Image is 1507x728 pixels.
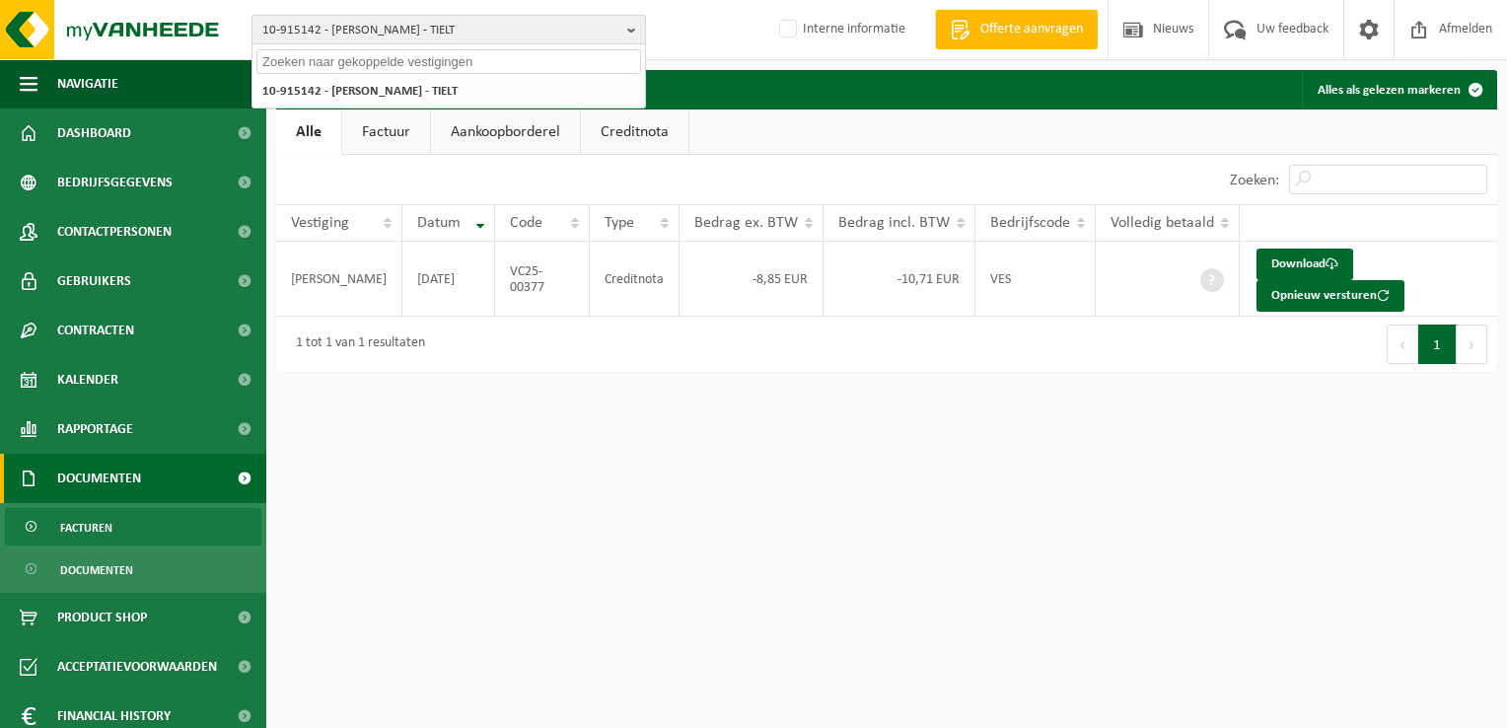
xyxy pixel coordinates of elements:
td: Creditnota [590,242,680,317]
span: Datum [417,215,461,231]
a: Aankoopborderel [431,109,580,155]
input: Zoeken naar gekoppelde vestigingen [256,49,641,74]
span: Bedrag ex. BTW [694,215,798,231]
a: Offerte aanvragen [935,10,1098,49]
td: -10,71 EUR [824,242,975,317]
button: Previous [1387,325,1418,364]
a: Factuur [342,109,430,155]
span: Bedrijfsgegevens [57,158,173,207]
span: Rapportage [57,404,133,454]
a: Documenten [5,550,261,588]
span: Offerte aanvragen [975,20,1088,39]
span: Documenten [60,551,133,589]
span: Kalender [57,355,118,404]
span: Bedrag incl. BTW [838,215,950,231]
a: Download [1256,249,1353,280]
a: Creditnota [581,109,688,155]
span: Contactpersonen [57,207,172,256]
button: 10-915142 - [PERSON_NAME] - TIELT [251,15,646,44]
strong: 10-915142 - [PERSON_NAME] - TIELT [262,85,458,98]
span: Navigatie [57,59,118,109]
a: Alle [276,109,341,155]
span: Code [510,215,542,231]
label: Interne informatie [775,15,905,44]
button: Next [1457,325,1487,364]
label: Zoeken: [1230,173,1279,188]
div: 1 tot 1 van 1 resultaten [286,327,425,362]
span: Acceptatievoorwaarden [57,642,217,692]
td: VES [975,242,1096,317]
span: Dashboard [57,109,131,158]
span: Contracten [57,306,134,355]
span: Gebruikers [57,256,131,306]
span: Facturen [60,509,112,546]
td: [DATE] [402,242,495,317]
td: [PERSON_NAME] [276,242,402,317]
td: VC25-00377 [495,242,589,317]
span: Documenten [57,454,141,503]
td: -8,85 EUR [680,242,824,317]
span: 10-915142 - [PERSON_NAME] - TIELT [262,16,619,45]
span: Volledig betaald [1111,215,1214,231]
span: Bedrijfscode [990,215,1070,231]
button: Alles als gelezen markeren [1302,70,1495,109]
span: Vestiging [291,215,349,231]
button: Opnieuw versturen [1256,280,1404,312]
span: Type [605,215,634,231]
button: 1 [1418,325,1457,364]
span: Product Shop [57,593,147,642]
a: Facturen [5,508,261,546]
